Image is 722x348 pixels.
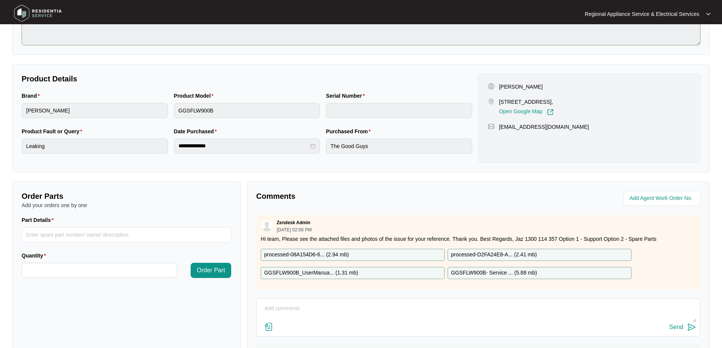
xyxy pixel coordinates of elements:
[261,235,696,243] p: Hi team, Please see the attached files and photos of the issue for your reference. Thank you. Bes...
[22,139,168,154] input: Product Fault or Query
[174,128,220,135] label: Date Purchased
[277,220,310,226] p: Zendesk Admin
[488,123,495,130] img: map-pin
[191,263,231,278] button: Order Part
[264,251,349,259] p: processed-08A154D6-6... ( 2.94 mb )
[499,109,554,115] a: Open Google Map
[488,98,495,105] img: map-pin
[22,103,168,118] input: Brand
[174,103,320,118] input: Product Model
[488,83,495,90] img: user-pin
[547,109,554,115] img: Link-External
[451,269,537,277] p: GGSFLW900B- Service ... ( 5.88 mb )
[179,142,309,150] input: Date Purchased
[687,323,696,332] img: send-icon.svg
[264,269,358,277] p: GGSFLW900B_UserManua... ( 1.31 mb )
[669,324,683,331] div: Send
[261,220,273,231] img: user.svg
[277,228,312,232] p: [DATE] 02:06 PM
[630,194,696,203] input: Add Agent Work Order No.
[451,251,537,259] p: processed-D2FA24E8-A... ( 2.41 mb )
[22,263,177,278] input: Quantity
[585,10,699,18] p: Regional Appliance Service & Electrical Services
[264,322,273,331] img: file-attachment-doc.svg
[22,201,231,209] p: Add your orders one by one
[326,139,472,154] input: Purchased From
[256,191,473,201] p: Comments
[669,322,696,332] button: Send
[197,266,225,275] span: Order Part
[22,128,85,135] label: Product Fault or Query
[22,216,57,224] label: Part Details
[22,191,231,201] p: Order Parts
[326,128,374,135] label: Purchased From
[174,92,217,100] label: Product Model
[499,123,589,131] p: [EMAIL_ADDRESS][DOMAIN_NAME]
[326,92,368,100] label: Serial Number
[22,227,231,242] input: Part Details
[326,103,472,118] input: Serial Number
[22,73,472,84] p: Product Details
[11,2,64,25] img: residentia service logo
[22,92,43,100] label: Brand
[499,83,543,91] p: [PERSON_NAME]
[706,12,711,16] img: dropdown arrow
[22,252,49,259] label: Quantity
[499,98,554,106] p: [STREET_ADDRESS],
